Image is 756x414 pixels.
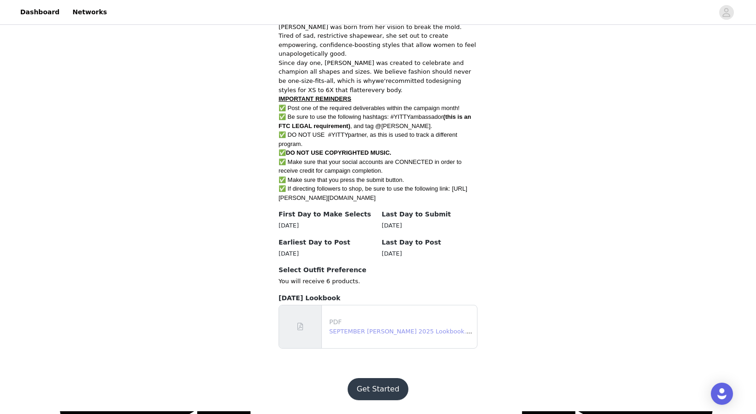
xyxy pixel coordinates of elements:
a: Dashboard [15,2,65,23]
span: ✅ [279,149,391,156]
h4: [DATE] Lookbook [279,293,477,303]
h4: Select Outfit Preference [279,265,477,275]
span: . [401,87,402,93]
span: ✅ If directing followers to shop, be sure to use the following link: [URL][PERSON_NAME][DOMAIN_NAME] [279,185,467,201]
span: (this is an FTC LEGAL requirement) [279,113,471,129]
div: [DATE] [279,221,374,230]
h4: Last Day to Submit [382,210,477,219]
div: [DATE] [382,221,477,230]
h4: First Day to Make Selects [279,210,374,219]
p: You will receive 6 products. [279,277,477,286]
div: Open Intercom Messenger [711,383,733,405]
span: ✅ Make sure that you press the submit button. [279,176,404,183]
p: PDF [329,317,473,327]
span: ✅ Make sure that your social accounts are CONNECTED in order to receive credit for campaign compl... [279,158,461,175]
span: ✅ Be sure to use the following hashtags: #YITTYambassador , and tag @[PERSON_NAME]. [279,113,471,129]
a: SEPTEMBER [PERSON_NAME] 2025 Lookbook.pdf [329,328,476,335]
a: Networks [67,2,112,23]
div: avatar [722,5,731,20]
span: ✅ DO NOT USE #YITTYpartner, as this is used to track a different program. [279,131,457,147]
h4: Last Day to Post [382,238,477,247]
span: IMPORTANT REMINDERS [279,95,351,102]
span: Since day one, [PERSON_NAME] was created to celebrate and champion all shapes and sizes. We belie... [279,59,471,84]
span: designing styles for XS to 6X that flatter [279,77,461,93]
span: Co-founded by four-time Grammy Award-winning artist [PERSON_NAME] was born from her vision to bre... [279,14,476,57]
span: every body [368,87,401,93]
div: [DATE] [382,249,477,258]
span: ✅ Post one of the required deliverables within the campaign month! [279,105,459,111]
div: [DATE] [279,249,374,258]
span: DO NOT USE COPYRIGHTED MUSIC. [286,149,391,156]
span: committed to [392,77,432,84]
span: we're [375,77,391,84]
h4: Earliest Day to Post [279,238,374,247]
button: Get Started [348,378,409,400]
